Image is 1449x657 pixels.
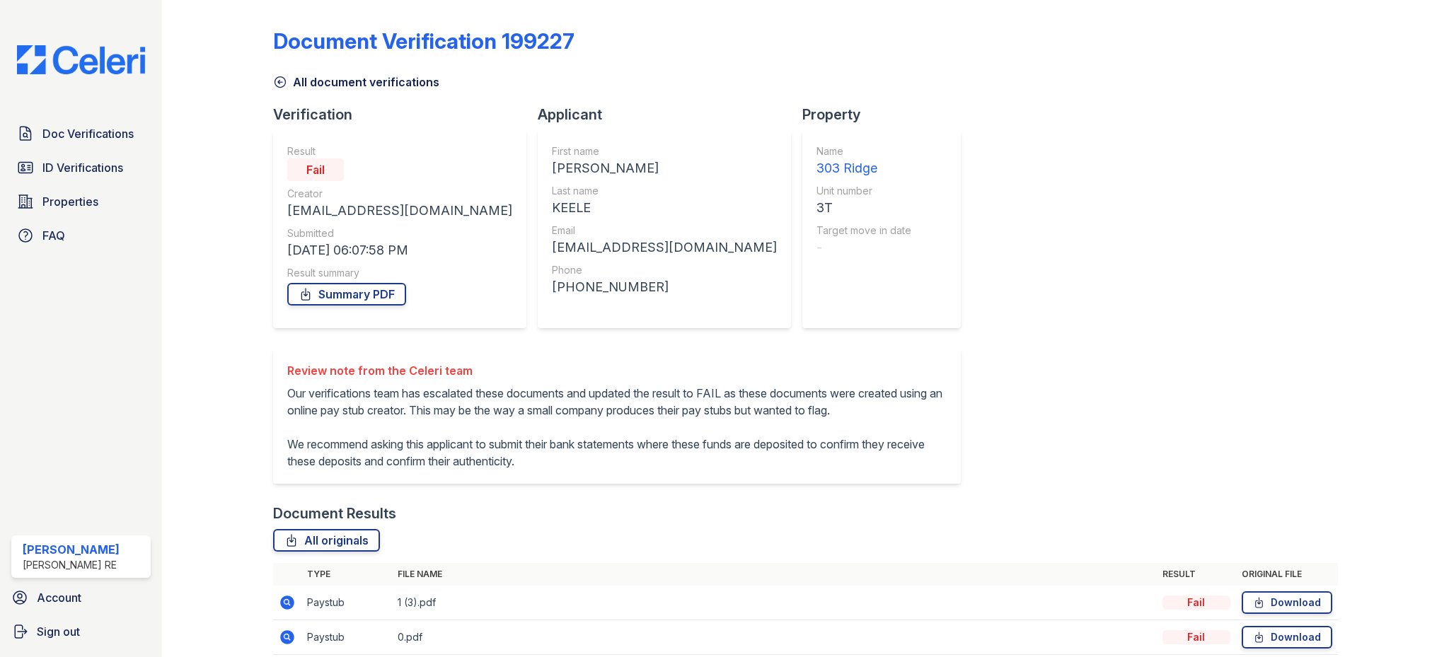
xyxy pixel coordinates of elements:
[552,277,777,297] div: [PHONE_NUMBER]
[1157,563,1236,586] th: Result
[287,187,512,201] div: Creator
[23,558,120,572] div: [PERSON_NAME] RE
[392,620,1156,655] td: 0.pdf
[273,74,439,91] a: All document verifications
[287,266,512,280] div: Result summary
[287,283,406,306] a: Summary PDF
[538,105,802,124] div: Applicant
[273,105,538,124] div: Verification
[6,617,156,646] a: Sign out
[392,563,1156,586] th: File name
[287,240,512,260] div: [DATE] 06:07:58 PM
[816,144,911,158] div: Name
[42,159,123,176] span: ID Verifications
[816,158,911,178] div: 303 Ridge
[42,227,65,244] span: FAQ
[287,144,512,158] div: Result
[11,221,151,250] a: FAQ
[301,563,392,586] th: Type
[552,158,777,178] div: [PERSON_NAME]
[287,201,512,221] div: [EMAIL_ADDRESS][DOMAIN_NAME]
[816,198,911,218] div: 3T
[273,28,575,54] div: Document Verification 199227
[552,238,777,257] div: [EMAIL_ADDRESS][DOMAIN_NAME]
[552,263,777,277] div: Phone
[11,120,151,148] a: Doc Verifications
[287,385,947,470] p: Our verifications team has escalated these documents and updated the result to FAIL as these docu...
[287,226,512,240] div: Submitted
[11,187,151,216] a: Properties
[816,238,911,257] div: -
[301,586,392,620] td: Paystub
[273,504,396,523] div: Document Results
[392,586,1156,620] td: 1 (3).pdf
[816,144,911,178] a: Name 303 Ridge
[552,223,777,238] div: Email
[1236,563,1338,586] th: Original file
[42,193,98,210] span: Properties
[301,620,392,655] td: Paystub
[1242,591,1332,614] a: Download
[1162,595,1230,610] div: Fail
[1242,626,1332,649] a: Download
[42,125,134,142] span: Doc Verifications
[552,198,777,218] div: KEELE
[1162,630,1230,644] div: Fail
[552,144,777,158] div: First name
[802,105,972,124] div: Property
[287,158,344,181] div: Fail
[6,583,156,612] a: Account
[11,153,151,182] a: ID Verifications
[816,184,911,198] div: Unit number
[23,541,120,558] div: [PERSON_NAME]
[273,529,380,552] a: All originals
[552,184,777,198] div: Last name
[816,223,911,238] div: Target move in date
[6,45,156,74] img: CE_Logo_Blue-a8612792a0a2168367f1c8372b55b34899dd931a85d93a1a3d3e32e68fde9ad4.png
[37,589,81,606] span: Account
[287,362,947,379] div: Review note from the Celeri team
[37,623,80,640] span: Sign out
